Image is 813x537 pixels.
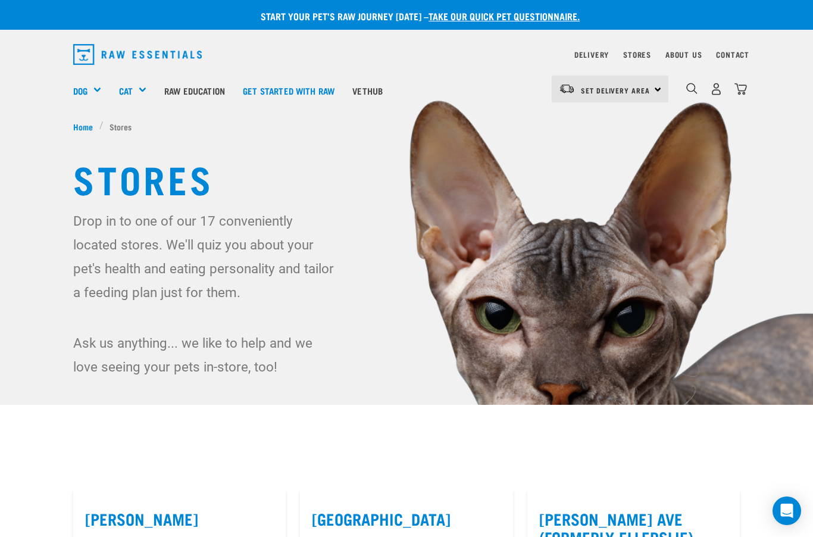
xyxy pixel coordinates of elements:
p: Ask us anything... we like to help and we love seeing your pets in-store, too! [73,331,340,379]
a: Vethub [343,67,392,114]
nav: dropdown navigation [64,39,749,70]
nav: breadcrumbs [73,120,740,133]
span: Home [73,120,93,133]
img: home-icon@2x.png [734,83,747,95]
img: Raw Essentials Logo [73,44,202,65]
img: van-moving.png [559,83,575,94]
a: Delivery [574,52,609,57]
img: user.png [710,83,723,95]
a: Raw Education [155,67,234,114]
a: Home [73,120,99,133]
label: [GEOGRAPHIC_DATA] [312,510,501,528]
img: home-icon-1@2x.png [686,83,698,94]
a: Cat [119,84,133,98]
h1: Stores [73,157,740,199]
a: Contact [716,52,749,57]
a: About Us [665,52,702,57]
div: Open Intercom Messenger [773,497,801,525]
span: Set Delivery Area [581,88,650,92]
label: [PERSON_NAME] [85,510,274,528]
a: Get started with Raw [234,67,343,114]
p: Drop in to one of our 17 conveniently located stores. We'll quiz you about your pet's health and ... [73,209,340,304]
a: take our quick pet questionnaire. [429,13,580,18]
a: Dog [73,84,87,98]
a: Stores [623,52,651,57]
